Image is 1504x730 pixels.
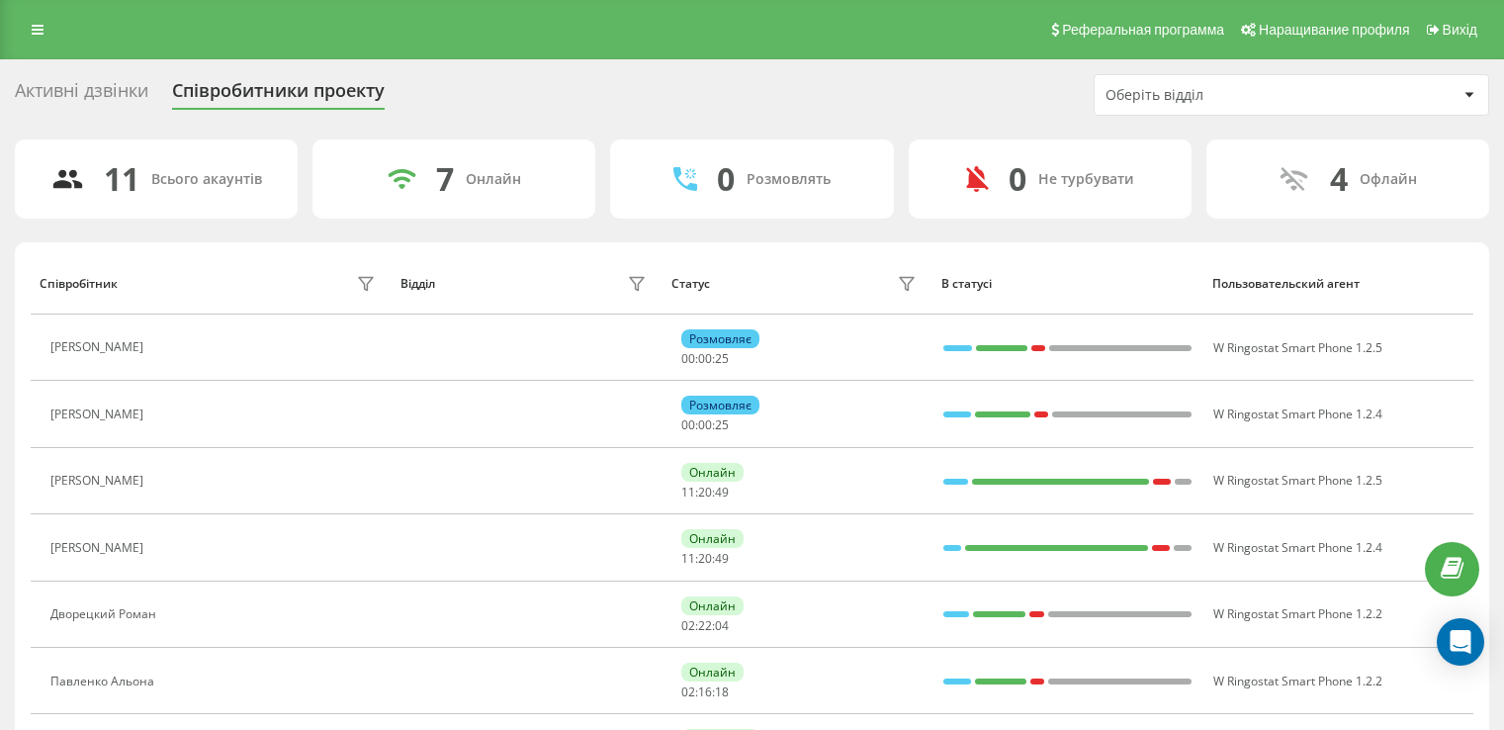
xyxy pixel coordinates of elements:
[1213,406,1382,422] font: W Ringostat Smart Phone 1.2.4
[681,617,695,634] font: 02
[695,617,698,634] font: :
[1437,618,1484,666] div: Открытый Интерком Мессенджер
[681,350,695,367] font: 00
[104,157,139,200] font: 11
[698,550,712,567] font: 20
[436,157,454,200] font: 7
[671,275,710,292] font: Статус
[1330,157,1348,200] font: 4
[689,530,736,547] font: Онлайн
[712,416,715,433] font: :
[1360,169,1417,188] font: Офлайн
[50,539,143,556] font: [PERSON_NAME]
[747,169,831,188] font: Розмовлять
[681,484,695,501] font: 11
[15,78,148,102] font: Активні дзвінки
[698,416,712,433] font: 00
[695,550,698,567] font: :
[1443,22,1477,38] font: Вихід
[695,684,698,700] font: :
[712,550,715,567] font: :
[681,684,695,700] font: 02
[698,684,712,700] font: 16
[466,169,521,188] font: Онлайн
[715,350,729,367] span: 25
[40,275,118,292] font: Співробітник
[689,597,736,614] font: Онлайн
[715,550,729,567] span: 49
[151,169,262,188] font: Всього акаунтів
[1213,673,1382,689] font: W Ringostat Smart Phone 1.2.2
[715,684,729,700] font: 18
[712,684,715,700] font: :
[681,550,695,567] font: 11
[715,416,729,433] font: 25
[695,350,698,367] font: :
[941,275,992,292] font: В статусі
[400,275,435,292] font: Відділ
[1106,85,1203,104] font: Оберіть відділ
[1213,605,1382,622] font: W Ringostat Smart Phone 1.2.2
[1212,275,1360,292] font: Пользовательский агент
[698,617,712,634] font: 22
[695,416,698,433] font: :
[689,397,752,413] font: Розмовляє
[50,338,143,355] font: [PERSON_NAME]
[50,673,154,689] font: Павленко Альона
[712,484,715,501] font: :
[1009,157,1026,200] font: 0
[50,406,143,422] font: [PERSON_NAME]
[712,617,715,634] font: :
[1038,169,1134,188] font: Не турбувати
[1213,472,1382,489] font: W Ringostat Smart Phone 1.2.5
[698,484,712,501] font: 20
[172,78,385,102] font: Співробитники проекту
[50,472,143,489] font: [PERSON_NAME]
[50,605,156,622] font: Дворецкий Роман
[717,157,735,200] font: 0
[698,350,712,367] font: 00
[689,330,752,347] font: Розмовляє
[715,617,729,634] span: 04
[1213,339,1382,356] font: W Ringostat Smart Phone 1.2.5
[689,464,736,481] font: Онлайн
[715,484,729,501] span: 49
[1213,539,1382,556] font: W Ringostat Smart Phone 1.2.4
[689,664,736,681] font: Онлайн
[1062,22,1224,38] font: Реферальная программа
[1259,22,1409,38] font: Наращивание профиля
[695,484,698,501] font: :
[712,350,715,367] font: :
[681,416,695,433] font: 00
